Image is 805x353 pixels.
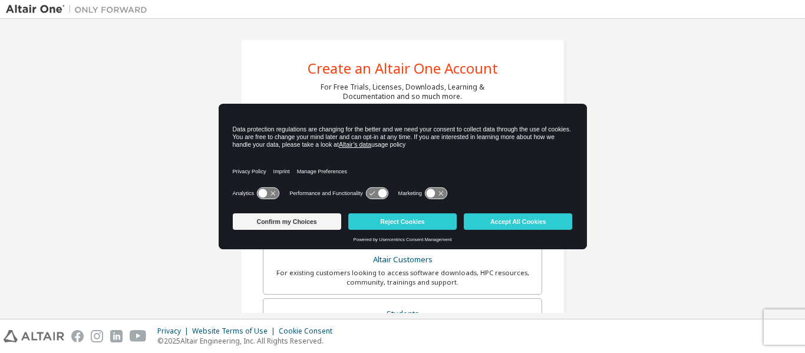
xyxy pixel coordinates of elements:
div: For Free Trials, Licenses, Downloads, Learning & Documentation and so much more. [321,83,484,101]
div: Create an Altair One Account [308,61,498,75]
img: facebook.svg [71,330,84,342]
div: Privacy [157,326,192,336]
p: © 2025 Altair Engineering, Inc. All Rights Reserved. [157,336,339,346]
img: linkedin.svg [110,330,123,342]
img: instagram.svg [91,330,103,342]
div: Altair Customers [270,252,535,268]
div: Students [270,306,535,322]
div: Website Terms of Use [192,326,279,336]
img: altair_logo.svg [4,330,64,342]
img: Altair One [6,4,153,15]
div: Cookie Consent [279,326,339,336]
div: For existing customers looking to access software downloads, HPC resources, community, trainings ... [270,268,535,287]
img: youtube.svg [130,330,147,342]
